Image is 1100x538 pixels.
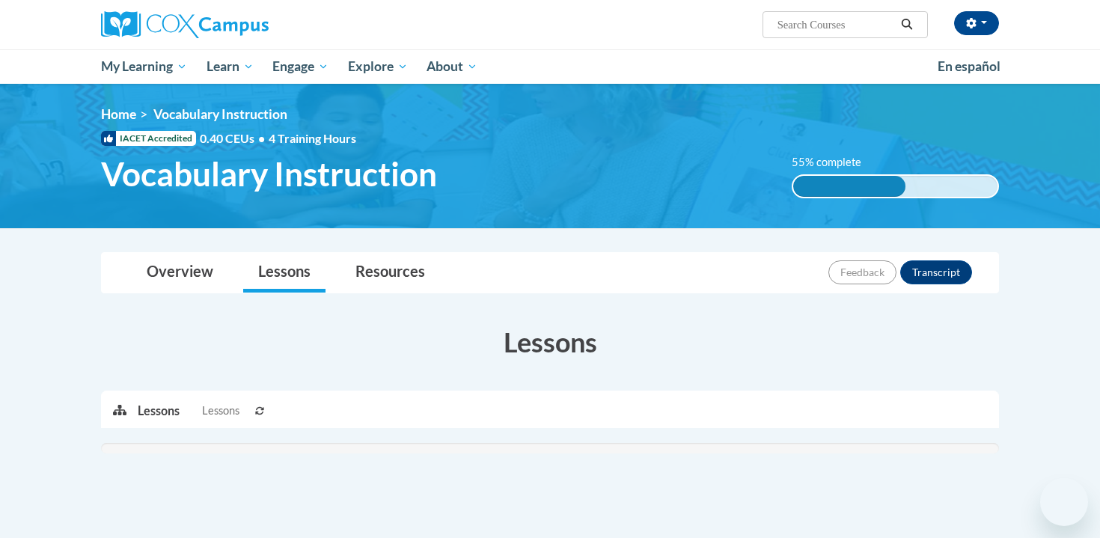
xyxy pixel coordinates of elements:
[101,154,437,194] span: Vocabulary Instruction
[418,49,488,84] a: About
[258,131,265,145] span: •
[101,323,999,361] h3: Lessons
[138,403,180,419] p: Lessons
[132,253,228,293] a: Overview
[263,49,338,84] a: Engage
[828,260,896,284] button: Feedback
[793,176,905,197] div: 55% complete
[269,131,356,145] span: 4 Training Hours
[153,106,287,122] span: Vocabulary Instruction
[776,16,896,34] input: Search Courses
[101,106,136,122] a: Home
[101,11,385,38] a: Cox Campus
[200,130,269,147] span: 0.40 CEUs
[340,253,440,293] a: Resources
[900,260,972,284] button: Transcript
[101,58,187,76] span: My Learning
[348,58,408,76] span: Explore
[938,58,1000,74] span: En español
[928,51,1010,82] a: En español
[272,58,329,76] span: Engage
[202,403,239,419] span: Lessons
[427,58,477,76] span: About
[207,58,254,76] span: Learn
[91,49,197,84] a: My Learning
[338,49,418,84] a: Explore
[101,131,196,146] span: IACET Accredited
[896,16,918,34] button: Search
[79,49,1021,84] div: Main menu
[243,253,326,293] a: Lessons
[197,49,263,84] a: Learn
[954,11,999,35] button: Account Settings
[792,154,878,171] label: 55% complete
[101,11,269,38] img: Cox Campus
[1040,478,1088,526] iframe: Button to launch messaging window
